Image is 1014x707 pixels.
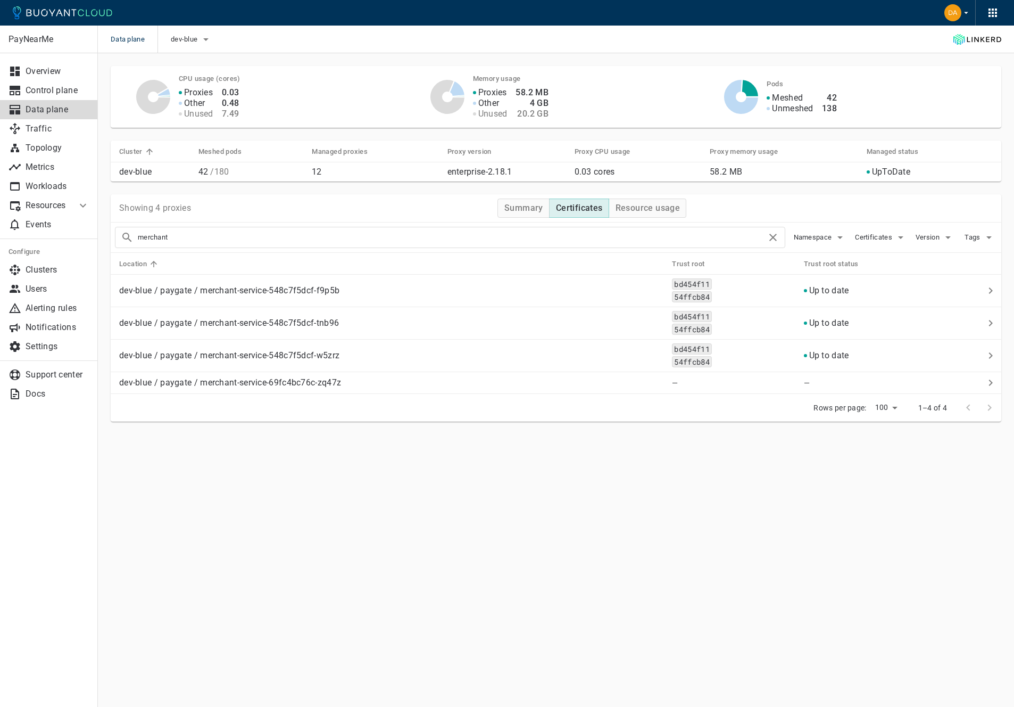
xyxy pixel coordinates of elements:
[616,203,680,213] h4: Resource usage
[184,98,205,109] p: Other
[222,98,239,109] h4: 0.48
[556,203,603,213] h4: Certificates
[867,147,919,156] h5: Managed status
[26,104,89,115] p: Data plane
[575,147,630,156] h5: Proxy CPU usage
[119,377,663,388] p: dev-blue / paygate / merchant-service-69fc4bc76c-zq47z
[171,31,212,47] button: dev-blue
[672,259,718,269] span: Trust root
[575,167,701,177] p: 0.03 cores
[809,285,849,296] p: Up to date
[26,284,89,294] p: Users
[794,233,834,242] span: Namespace
[822,93,837,103] h4: 42
[208,167,229,177] span: / 180
[26,85,89,96] p: Control plane
[26,322,89,333] p: Notifications
[609,199,687,218] button: Resource usage
[772,93,803,103] p: Meshed
[119,259,161,269] span: Location
[171,35,200,44] span: dev-blue
[184,87,213,98] p: Proxies
[813,402,866,413] p: Rows per page:
[663,372,795,394] td: —
[26,181,89,192] p: Workloads
[312,147,381,157] span: Managed proxies
[944,4,961,21] img: Dann Bohn
[26,219,89,230] p: Events
[872,167,910,177] p: UpToDate
[26,369,89,380] p: Support center
[222,87,239,98] h4: 0.03
[516,98,548,109] h4: 4 GB
[855,233,894,242] span: Certificates
[710,167,858,177] p: 58.2 MB
[198,147,242,156] h5: Meshed pods
[119,167,190,177] p: dev-blue
[26,341,89,352] p: Settings
[855,229,907,245] button: Certificates
[867,147,933,157] span: Managed status
[710,147,792,157] span: Proxy memory usage
[478,87,507,98] p: Proxies
[312,167,438,177] p: 12
[809,350,849,361] p: Up to date
[804,350,980,361] div: Proxy trust root is up to date with control plane
[672,260,704,268] h5: Trust root
[26,66,89,77] p: Overview
[804,285,980,296] div: Proxy trust root is up to date with control plane
[804,260,859,268] h5: Trust root status
[871,400,901,415] div: 100
[198,167,304,177] p: 42
[497,199,550,218] button: Summary
[26,389,89,399] p: Docs
[516,87,548,98] h4: 58.2 MB
[198,147,255,157] span: Meshed pods
[119,260,147,268] h5: Location
[549,199,609,218] button: Certificates
[804,259,872,269] span: Trust root status
[26,303,89,314] p: Alerting rules
[916,233,942,242] span: Version
[672,311,711,322] code: bd454f11
[710,147,778,156] h5: Proxy memory usage
[26,124,89,134] p: Traffic
[184,109,213,119] p: Unused
[222,109,239,119] h4: 7.49
[916,229,954,245] button: Version
[672,356,711,367] code: 54ffcb84
[672,343,711,355] code: bd454f11
[918,402,947,413] p: 1–4 of 4
[575,147,644,157] span: Proxy CPU usage
[26,200,68,211] p: Resources
[138,230,767,245] input: Search
[516,109,548,119] h4: 20.2 GB
[119,350,663,361] p: dev-blue / paygate / merchant-service-548c7f5dcf-w5zrz
[478,109,508,119] p: Unused
[119,203,191,213] p: Showing 4 proxies
[822,103,837,114] h4: 138
[119,318,663,328] p: dev-blue / paygate / merchant-service-548c7f5dcf-tnb96
[772,103,813,114] p: Unmeshed
[963,229,997,245] button: Tags
[794,229,847,245] button: Namespace
[672,291,711,302] code: 54ffcb84
[26,143,89,153] p: Topology
[672,278,711,290] code: bd454f11
[9,34,89,45] p: PayNearMe
[119,147,143,156] h5: Cluster
[26,162,89,172] p: Metrics
[965,233,982,242] span: Tags
[478,98,500,109] p: Other
[504,203,543,213] h4: Summary
[119,147,156,157] span: Cluster
[804,318,980,328] div: Proxy trust root is up to date with control plane
[672,324,711,335] code: 54ffcb84
[809,318,849,328] p: Up to date
[119,285,663,296] p: dev-blue / paygate / merchant-service-548c7f5dcf-f9p5b
[447,147,492,156] h5: Proxy version
[312,147,368,156] h5: Managed proxies
[9,248,89,256] h5: Configure
[447,147,505,157] span: Proxy version
[447,167,512,177] p: enterprise-2.18.1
